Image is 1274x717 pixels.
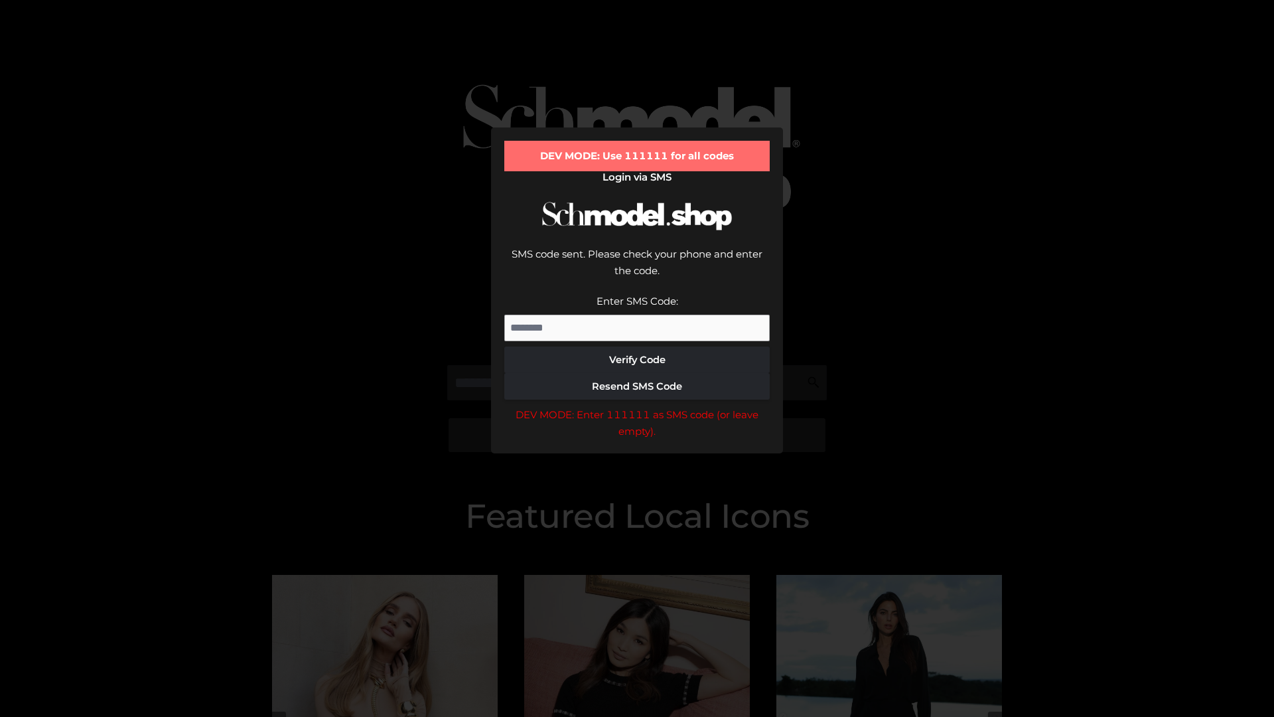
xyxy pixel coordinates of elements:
[537,190,737,242] img: Schmodel Logo
[597,295,678,307] label: Enter SMS Code:
[504,347,770,373] button: Verify Code
[504,171,770,183] h2: Login via SMS
[504,246,770,293] div: SMS code sent. Please check your phone and enter the code.
[504,373,770,400] button: Resend SMS Code
[504,406,770,440] div: DEV MODE: Enter 111111 as SMS code (or leave empty).
[504,141,770,171] div: DEV MODE: Use 111111 for all codes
